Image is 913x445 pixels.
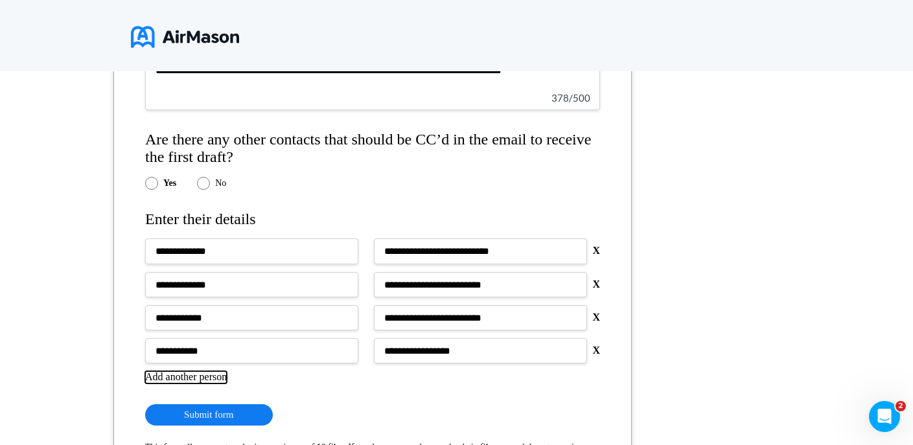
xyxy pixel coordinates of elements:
[592,312,600,323] button: X
[163,178,176,188] label: Yes
[145,371,227,383] button: Add another person
[869,401,900,432] iframe: Intercom live chat
[896,401,906,411] span: 2
[592,245,600,257] button: X
[145,404,273,426] button: Submit form
[551,92,590,104] span: 378 / 500
[215,178,226,188] label: No
[592,345,600,356] button: X
[131,21,239,53] img: logo
[145,211,600,229] h4: Enter their details
[592,279,600,290] button: X
[145,131,600,166] h4: Are there any other contacts that should be CC’d in the email to receive the first draft?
